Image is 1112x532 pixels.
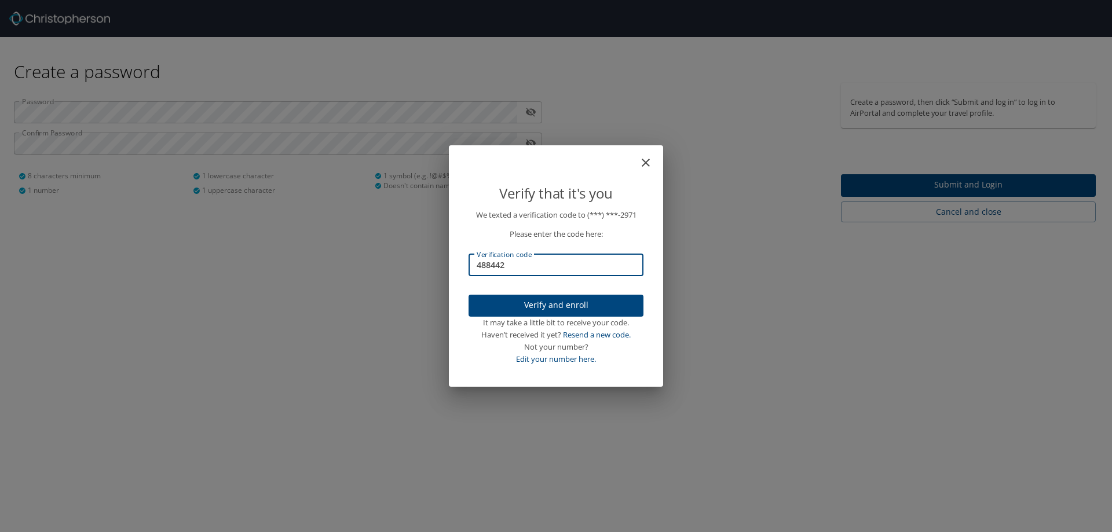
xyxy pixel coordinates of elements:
button: Verify and enroll [469,295,643,317]
p: We texted a verification code to (***) ***- 2971 [469,209,643,221]
p: Please enter the code here: [469,228,643,240]
div: Not your number? [469,341,643,353]
a: Edit your number here. [516,354,596,364]
div: It may take a little bit to receive your code. [469,317,643,329]
div: Haven’t received it yet? [469,329,643,341]
p: Verify that it's you [469,182,643,204]
span: Verify and enroll [478,298,634,313]
a: Resend a new code. [563,329,631,340]
button: close [645,150,659,164]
